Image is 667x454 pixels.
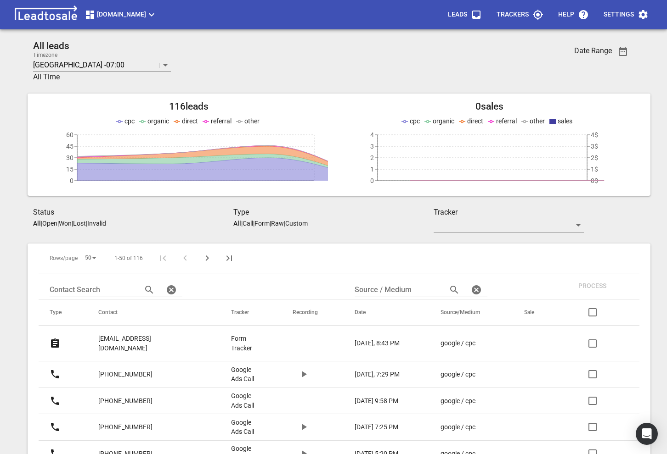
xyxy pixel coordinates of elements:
[33,220,41,227] aside: All
[218,247,240,269] button: Last Page
[231,391,256,410] p: Google Ads Call
[355,338,404,348] a: [DATE], 8:43 PM
[66,143,73,150] tspan: 45
[591,154,598,161] tspan: 2$
[448,10,467,19] p: Leads
[98,390,153,412] a: [PHONE_NUMBER]
[33,72,534,83] h3: All Time
[430,299,513,326] th: Source/Medium
[66,166,73,173] tspan: 15
[243,220,253,227] p: Call
[57,220,59,227] span: |
[114,255,143,262] span: 1-50 of 116
[574,46,612,55] h3: Date Range
[254,220,270,227] p: Form
[370,154,374,161] tspan: 2
[355,338,400,348] p: [DATE], 8:43 PM
[231,334,256,353] a: Form Tracker
[50,421,61,432] svg: Call
[467,117,483,125] span: direct
[370,131,374,138] tspan: 4
[604,10,634,19] p: Settings
[497,10,529,19] p: Trackers
[355,396,404,406] a: [DATE] 9:58 PM
[87,299,220,326] th: Contact
[530,117,545,125] span: other
[370,143,374,150] tspan: 3
[441,396,487,406] a: google / cpc
[196,247,218,269] button: Next Page
[50,395,61,406] svg: Call
[33,60,124,70] p: [GEOGRAPHIC_DATA] -07:00
[270,220,271,227] span: |
[441,370,487,379] a: google / cpc
[344,299,430,326] th: Date
[284,220,285,227] span: |
[59,220,72,227] p: Won
[42,220,57,227] p: Open
[441,422,487,432] a: google / cpc
[591,177,598,184] tspan: 0$
[355,422,404,432] a: [DATE] 7:25 PM
[147,117,169,125] span: organic
[636,423,658,445] div: Open Intercom Messenger
[72,220,73,227] span: |
[98,416,153,438] a: [PHONE_NUMBER]
[441,396,475,406] p: google / cpc
[66,131,73,138] tspan: 60
[513,299,560,326] th: Sale
[11,6,81,24] img: logo
[355,396,398,406] p: [DATE] 9:58 PM
[591,166,598,173] tspan: 1$
[441,370,475,379] p: google / cpc
[355,370,400,379] p: [DATE], 7:29 PM
[86,220,87,227] span: |
[282,299,344,326] th: Recording
[441,338,487,348] a: google / cpc
[98,370,153,379] p: [PHONE_NUMBER]
[81,6,161,24] button: [DOMAIN_NAME]
[433,117,454,125] span: organic
[39,101,339,112] h2: 116 leads
[370,166,374,173] tspan: 1
[98,422,153,432] p: [PHONE_NUMBER]
[441,338,475,348] p: google / cpc
[434,207,584,218] h3: Tracker
[85,9,157,20] span: [DOMAIN_NAME]
[73,220,86,227] p: Lost
[244,117,260,125] span: other
[66,154,73,161] tspan: 30
[98,327,194,359] a: [EMAIL_ADDRESS][DOMAIN_NAME]
[231,418,256,437] a: Google Ads Call
[81,252,100,264] div: 50
[50,369,61,380] svg: Call
[233,220,241,227] aside: All
[124,117,135,125] span: cpc
[98,363,153,386] a: [PHONE_NUMBER]
[355,422,398,432] p: [DATE] 7:25 PM
[50,338,61,349] svg: Form
[98,396,153,406] p: [PHONE_NUMBER]
[253,220,254,227] span: |
[41,220,42,227] span: |
[558,117,572,125] span: sales
[70,177,73,184] tspan: 0
[33,207,233,218] h3: Status
[355,370,404,379] a: [DATE], 7:29 PM
[233,207,434,218] h3: Type
[441,422,475,432] p: google / cpc
[410,117,420,125] span: cpc
[98,334,194,353] p: [EMAIL_ADDRESS][DOMAIN_NAME]
[231,365,256,384] a: Google Ads Call
[496,117,517,125] span: referral
[33,40,534,52] h2: All leads
[558,10,574,19] p: Help
[370,177,374,184] tspan: 0
[271,220,284,227] p: Raw
[612,40,634,62] button: Date Range
[591,143,598,150] tspan: 3$
[33,52,57,58] label: Timezone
